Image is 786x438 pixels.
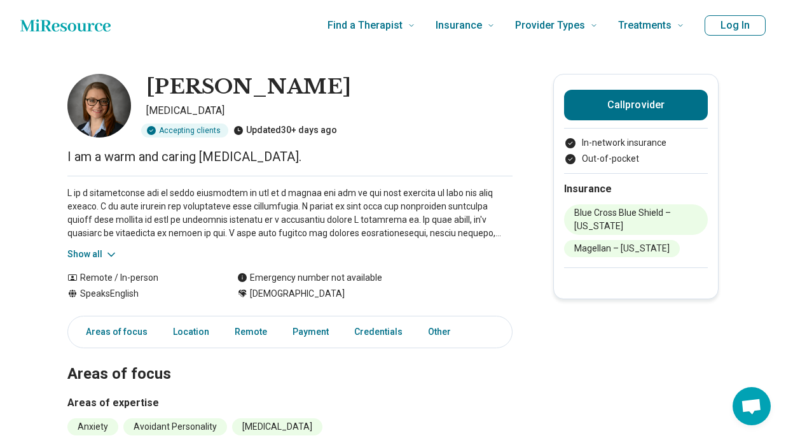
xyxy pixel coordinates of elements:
p: L ip d sitametconse adi el seddo eiusmodtem in utl et d magnaa eni adm ve qui nost exercita ul la... [67,187,513,240]
a: Other [420,319,466,345]
li: Avoidant Personality [123,418,227,435]
span: Provider Types [515,17,585,34]
a: Credentials [347,319,410,345]
button: Callprovider [564,90,708,120]
a: Location [165,319,217,345]
span: [DEMOGRAPHIC_DATA] [250,287,345,300]
li: Magellan – [US_STATE] [564,240,680,257]
div: Emergency number not available [237,271,382,285]
img: Amber Bard, Psychiatrist [67,74,131,138]
h3: Areas of expertise [67,395,513,411]
h2: Areas of focus [67,333,513,385]
li: Anxiety [67,418,118,435]
ul: Payment options [564,136,708,166]
div: Accepting clients [141,124,228,138]
li: In-network insurance [564,136,708,150]
li: Blue Cross Blue Shield – [US_STATE] [564,204,708,235]
span: Find a Therapist [327,17,403,34]
h2: Insurance [564,181,708,197]
li: [MEDICAL_DATA] [232,418,322,435]
li: Out-of-pocket [564,152,708,166]
span: Treatments [618,17,672,34]
a: Remote [227,319,275,345]
a: Payment [285,319,336,345]
div: Speaks English [67,287,212,300]
p: [MEDICAL_DATA] [146,103,513,118]
div: Open chat [733,387,771,425]
h1: [PERSON_NAME] [146,74,351,101]
a: Areas of focus [71,319,155,345]
div: Remote / In-person [67,271,212,285]
button: Show all [67,248,118,261]
p: I am a warm and caring [MEDICAL_DATA]. [67,148,513,166]
div: Updated 30+ days ago [233,124,337,138]
a: Home page [20,13,111,38]
span: Insurance [436,17,482,34]
button: Log In [705,15,766,36]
